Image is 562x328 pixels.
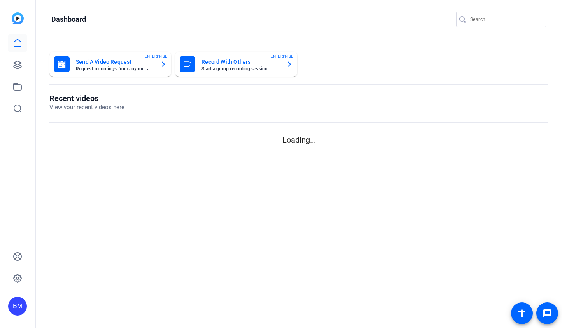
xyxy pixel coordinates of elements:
input: Search [470,15,540,24]
div: BM [8,297,27,316]
img: blue-gradient.svg [12,12,24,24]
span: ENTERPRISE [271,53,293,59]
p: View your recent videos here [49,103,124,112]
mat-card-title: Record With Others [201,57,280,66]
button: Record With OthersStart a group recording sessionENTERPRISE [175,52,297,77]
h1: Recent videos [49,94,124,103]
button: Send A Video RequestRequest recordings from anyone, anywhereENTERPRISE [49,52,171,77]
span: ENTERPRISE [145,53,167,59]
mat-card-subtitle: Request recordings from anyone, anywhere [76,66,154,71]
mat-icon: accessibility [517,309,527,318]
mat-card-title: Send A Video Request [76,57,154,66]
mat-card-subtitle: Start a group recording session [201,66,280,71]
mat-icon: message [543,309,552,318]
h1: Dashboard [51,15,86,24]
p: Loading... [49,134,548,146]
